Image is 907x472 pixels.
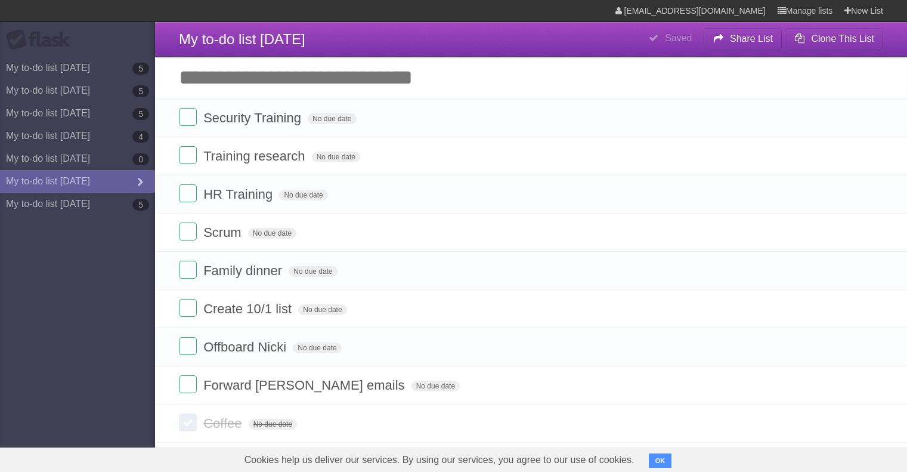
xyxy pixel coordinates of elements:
[649,454,672,468] button: OK
[298,304,346,315] span: No due date
[203,263,285,278] span: Family dinner
[179,375,197,393] label: Done
[293,343,341,353] span: No due date
[233,448,646,472] span: Cookies help us deliver our services. By using our services, you agree to our use of cookies.
[179,146,197,164] label: Done
[279,190,327,200] span: No due date
[203,340,289,354] span: Offboard Nicki
[203,187,275,202] span: HR Training
[665,33,692,43] b: Saved
[179,108,197,126] label: Done
[203,301,295,316] span: Create 10/1 list
[179,337,197,355] label: Done
[289,266,337,277] span: No due date
[203,149,308,163] span: Training research
[179,261,197,279] label: Done
[811,33,874,44] b: Clone This List
[132,153,149,165] b: 0
[704,28,782,50] button: Share List
[132,63,149,75] b: 5
[203,225,244,240] span: Scrum
[179,299,197,317] label: Done
[785,28,883,50] button: Clone This List
[203,416,244,431] span: Coffee
[179,223,197,240] label: Done
[179,31,305,47] span: My to-do list [DATE]
[132,199,149,211] b: 5
[132,108,149,120] b: 5
[411,381,460,391] span: No due date
[203,110,304,125] span: Security Training
[203,378,407,393] span: Forward [PERSON_NAME] emails
[132,131,149,143] b: 4
[249,419,297,430] span: No due date
[312,152,360,162] span: No due date
[730,33,773,44] b: Share List
[179,184,197,202] label: Done
[132,85,149,97] b: 5
[248,228,296,239] span: No due date
[308,113,356,124] span: No due date
[179,414,197,431] label: Done
[6,29,78,51] div: Flask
